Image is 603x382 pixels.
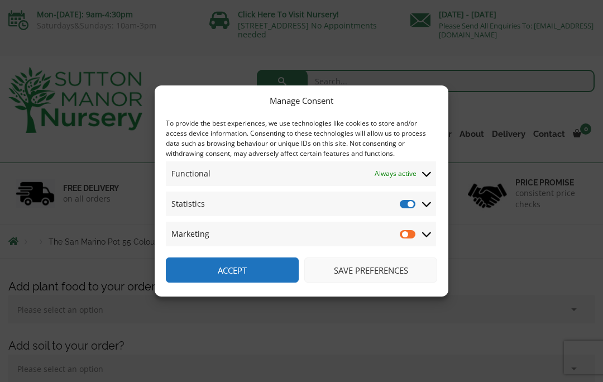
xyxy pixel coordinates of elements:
summary: Functional Always active [166,161,436,186]
button: Save preferences [304,257,437,283]
summary: Marketing [166,222,436,246]
button: Accept [166,257,299,283]
summary: Statistics [166,192,436,216]
span: Marketing [171,227,209,241]
span: Functional [171,167,210,180]
div: Manage Consent [270,94,333,107]
span: Always active [375,167,417,180]
div: To provide the best experiences, we use technologies like cookies to store and/or access device i... [166,118,436,159]
span: Statistics [171,197,205,211]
